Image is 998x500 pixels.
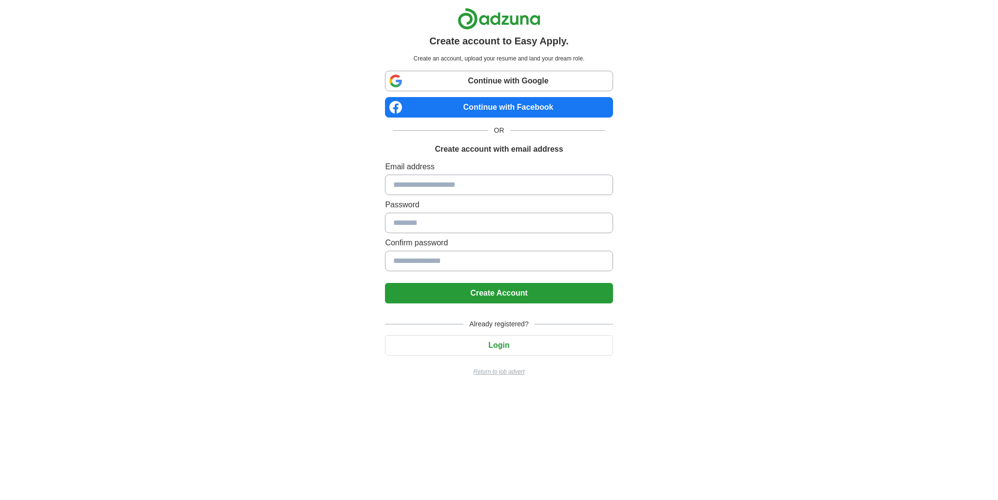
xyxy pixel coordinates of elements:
[385,161,613,173] label: Email address
[429,34,569,48] h1: Create account to Easy Apply.
[435,143,563,155] h1: Create account with email address
[385,341,613,349] a: Login
[463,319,534,329] span: Already registered?
[385,283,613,303] button: Create Account
[385,367,613,376] a: Return to job advert
[458,8,540,30] img: Adzuna logo
[488,125,510,136] span: OR
[385,199,613,211] label: Password
[385,71,613,91] a: Continue with Google
[387,54,611,63] p: Create an account, upload your resume and land your dream role.
[385,237,613,249] label: Confirm password
[385,335,613,356] button: Login
[385,97,613,118] a: Continue with Facebook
